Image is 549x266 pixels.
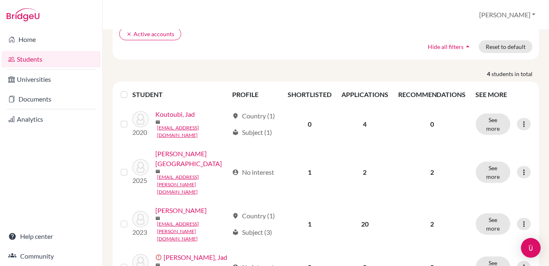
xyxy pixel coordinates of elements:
div: Country (1) [232,211,275,221]
button: clearActive accounts [119,28,181,40]
a: Home [2,31,101,48]
button: See more [476,113,510,135]
a: [EMAIL_ADDRESS][PERSON_NAME][DOMAIN_NAME] [157,220,228,243]
a: Help center [2,228,101,245]
th: SHORTLISTED [283,85,337,104]
td: 4 [337,104,393,144]
div: Subject (1) [232,127,272,137]
a: [PERSON_NAME][GEOGRAPHIC_DATA] [155,149,228,169]
a: [EMAIL_ADDRESS][DOMAIN_NAME] [157,124,228,139]
th: APPLICATIONS [337,85,393,104]
button: Reset to default [479,40,533,53]
p: 2020 [132,127,149,137]
button: Hide all filtersarrow_drop_up [421,40,479,53]
th: SEE MORE [471,85,536,104]
p: 2 [398,167,466,177]
a: [EMAIL_ADDRESS][PERSON_NAME][DOMAIN_NAME] [157,173,228,196]
span: local_library [232,129,239,136]
p: 0 [398,119,466,129]
span: error_outline [155,254,164,261]
span: mail [155,120,160,125]
div: No interest [232,167,274,177]
i: clear [126,31,132,37]
span: students in total [491,69,539,78]
th: STUDENT [132,85,227,104]
span: mail [155,216,160,221]
a: [PERSON_NAME], Jad [164,252,227,262]
a: Universities [2,71,101,88]
th: RECOMMENDATIONS [393,85,471,104]
td: 1 [283,144,337,201]
td: 0 [283,104,337,144]
div: Open Intercom Messenger [521,238,541,258]
span: location_on [232,113,239,119]
img: Maclachlan, Jadyn [132,159,149,176]
span: Hide all filters [428,43,464,50]
td: 1 [283,201,337,247]
strong: 4 [487,69,491,78]
a: Community [2,248,101,264]
p: 2 [398,219,466,229]
a: [PERSON_NAME] [155,206,207,215]
img: Koutoubi, Jad [132,111,149,127]
a: Documents [2,91,101,107]
span: local_library [232,229,239,236]
td: 2 [337,144,393,201]
span: account_circle [232,169,239,176]
button: See more [476,162,510,183]
i: arrow_drop_up [464,42,472,51]
button: See more [476,213,510,235]
button: [PERSON_NAME] [475,7,539,23]
div: Country (1) [232,111,275,121]
a: Analytics [2,111,101,127]
td: 20 [337,201,393,247]
a: Students [2,51,101,67]
p: 2025 [132,176,149,185]
img: Mooty, Jad [132,211,149,227]
img: Bridge-U [7,8,39,21]
span: location_on [232,213,239,219]
p: 2023 [132,227,149,237]
div: Subject (3) [232,227,272,237]
a: Koutoubi, Jad [155,109,195,119]
th: PROFILE [227,85,283,104]
span: mail [155,169,160,174]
